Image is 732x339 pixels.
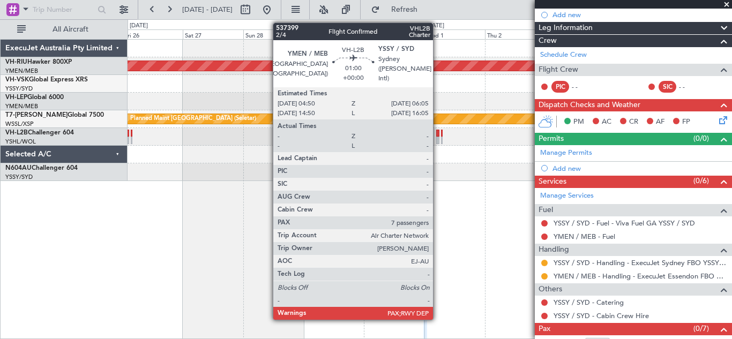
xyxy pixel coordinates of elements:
a: YSSY / SYD - Cabin Crew Hire [554,311,649,320]
a: Schedule Crew [540,50,587,61]
div: Add new [552,164,727,173]
div: Sun 28 [243,29,304,39]
span: VH-L2B [5,130,28,136]
a: YSSY/SYD [5,85,33,93]
div: Fri 26 [122,29,183,39]
span: AC [602,117,611,127]
span: Permits [539,133,564,145]
span: T7-[PERSON_NAME] [5,112,68,118]
a: YSSY / SYD - Handling - ExecuJet Sydney FBO YSSY / SYD [554,258,727,267]
span: [DATE] - [DATE] [182,5,233,14]
div: Wed 1 [424,29,485,39]
span: Flight Crew [539,64,578,76]
a: Manage Services [540,191,594,201]
button: All Aircraft [12,21,116,38]
span: Others [539,283,562,296]
a: VH-LEPGlobal 6000 [5,94,64,101]
div: - - [572,82,596,92]
div: PIC [551,81,569,93]
input: Trip Number [33,2,94,18]
a: WSSL/XSP [5,120,34,128]
a: YMEN/MEB [5,102,38,110]
span: (0/0) [693,133,709,144]
div: Tue 30 [364,29,424,39]
div: SIC [659,81,676,93]
a: VH-RIUHawker 800XP [5,59,72,65]
div: Sat 27 [183,29,243,39]
span: Handling [539,244,569,256]
span: Fuel [539,204,553,216]
a: VH-VSKGlobal Express XRS [5,77,88,83]
span: VH-VSK [5,77,29,83]
a: YSHL/WOL [5,138,36,146]
div: [DATE] [426,21,444,31]
a: YSSY/SYD [5,173,33,181]
div: Mon 29 [304,29,364,39]
button: Refresh [366,1,430,18]
span: VH-LEP [5,94,27,101]
span: (0/7) [693,323,709,334]
a: VH-L2BChallenger 604 [5,130,74,136]
a: Manage Permits [540,148,592,159]
span: N604AU [5,165,32,171]
span: (0/6) [693,175,709,186]
div: Thu 2 [485,29,546,39]
span: AF [656,117,664,127]
a: YMEN / MEB - Fuel [554,232,615,241]
a: YSSY / SYD - Fuel - Viva Fuel GA YSSY / SYD [554,219,695,228]
span: Pax [539,323,550,335]
a: YMEN/MEB [5,67,38,75]
div: - - [679,82,703,92]
a: YSSY / SYD - Catering [554,298,624,307]
span: CR [629,117,638,127]
div: Planned Maint [GEOGRAPHIC_DATA] (Seletar) [130,111,256,127]
span: Refresh [382,6,427,13]
a: T7-[PERSON_NAME]Global 7500 [5,112,104,118]
div: Add new [552,10,727,19]
span: Dispatch Checks and Weather [539,99,640,111]
span: PM [573,117,584,127]
span: All Aircraft [28,26,113,33]
a: YMEN / MEB - Handling - ExecuJet Essendon FBO YMEN / MEB [554,272,727,281]
div: [DATE] [130,21,148,31]
a: N604AUChallenger 604 [5,165,78,171]
span: Services [539,176,566,188]
span: FP [682,117,690,127]
span: Leg Information [539,22,593,34]
span: VH-RIU [5,59,27,65]
span: Crew [539,35,557,47]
